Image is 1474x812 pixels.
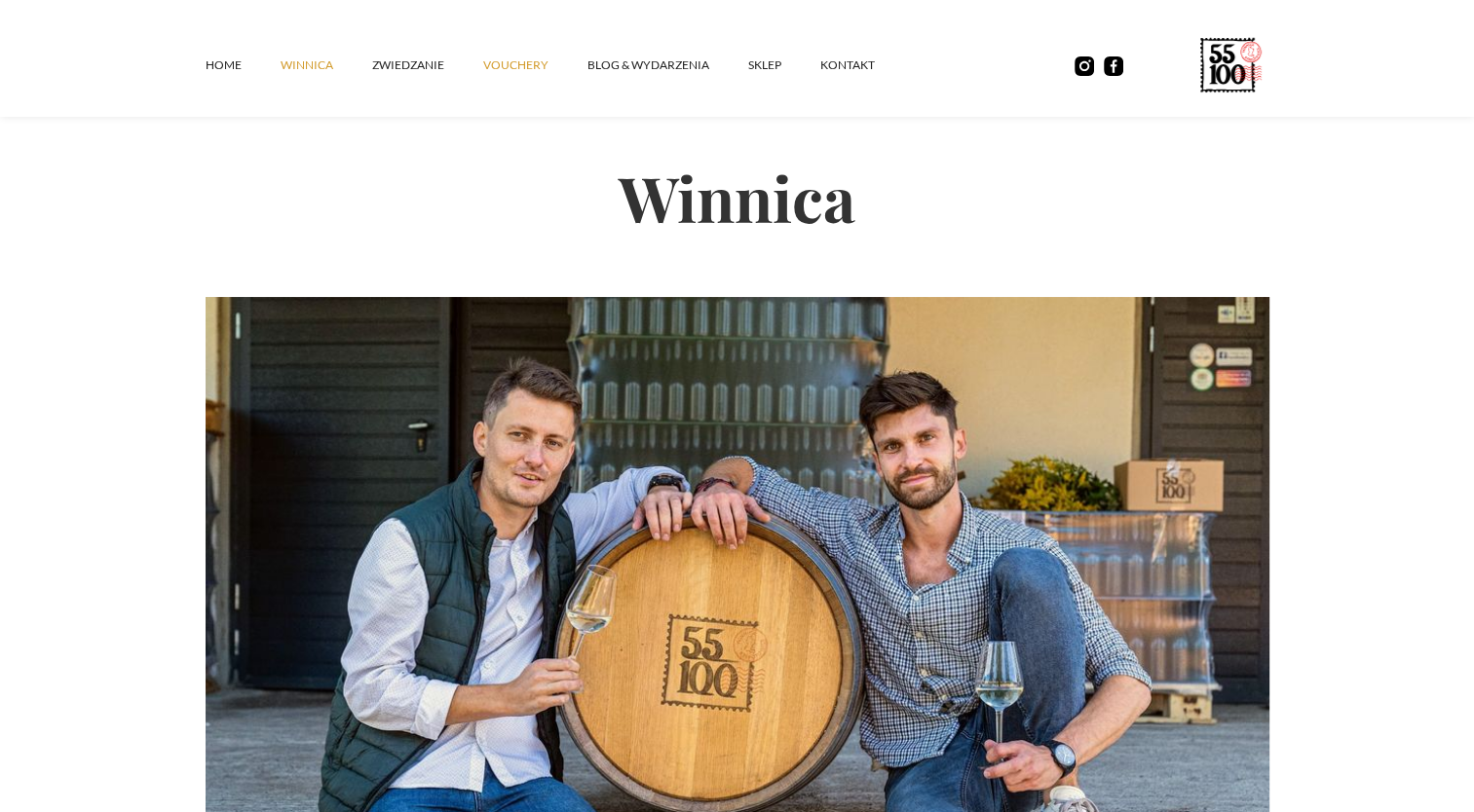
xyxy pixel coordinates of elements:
[483,36,587,94] a: vouchery
[587,36,748,94] a: Blog & Wydarzenia
[206,97,1269,297] h2: Winnica
[206,36,281,94] a: Home
[820,36,914,94] a: kontakt
[748,36,820,94] a: SKLEP
[372,36,483,94] a: ZWIEDZANIE
[281,36,372,94] a: winnica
